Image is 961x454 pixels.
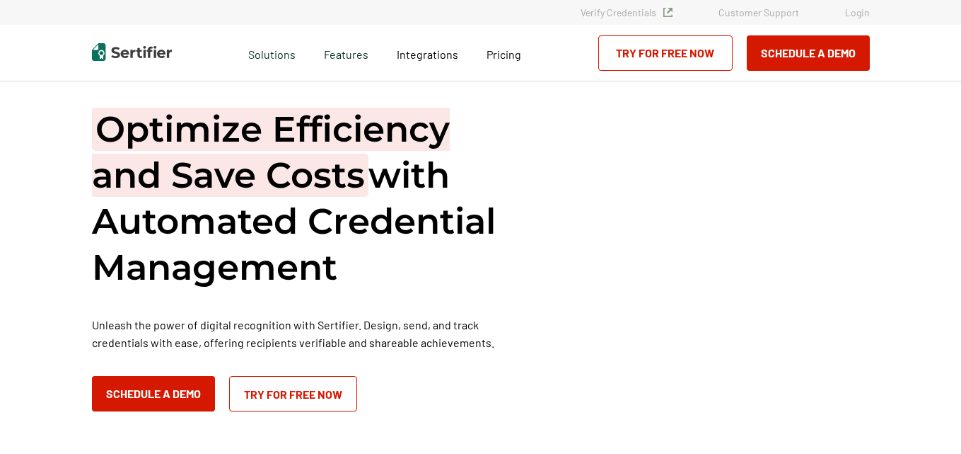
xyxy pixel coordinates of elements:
span: Pricing [487,47,521,61]
a: Login [845,6,870,18]
span: Solutions [248,44,296,62]
img: Verified [663,8,672,17]
a: Verify Credentials [581,6,672,18]
a: Try for Free Now [598,35,733,71]
a: Integrations [397,44,458,62]
h1: with Automated Credential Management [92,106,516,290]
a: Customer Support [718,6,799,18]
span: Optimize Efficiency and Save Costs [92,108,450,197]
img: Sertifier | Digital Credentialing Platform [92,43,172,61]
a: Pricing [487,44,521,62]
span: Features [324,44,368,62]
p: Unleash the power of digital recognition with Sertifier. Design, send, and track credentials with... [92,316,516,351]
a: Try for Free Now [229,376,357,412]
span: Integrations [397,47,458,61]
